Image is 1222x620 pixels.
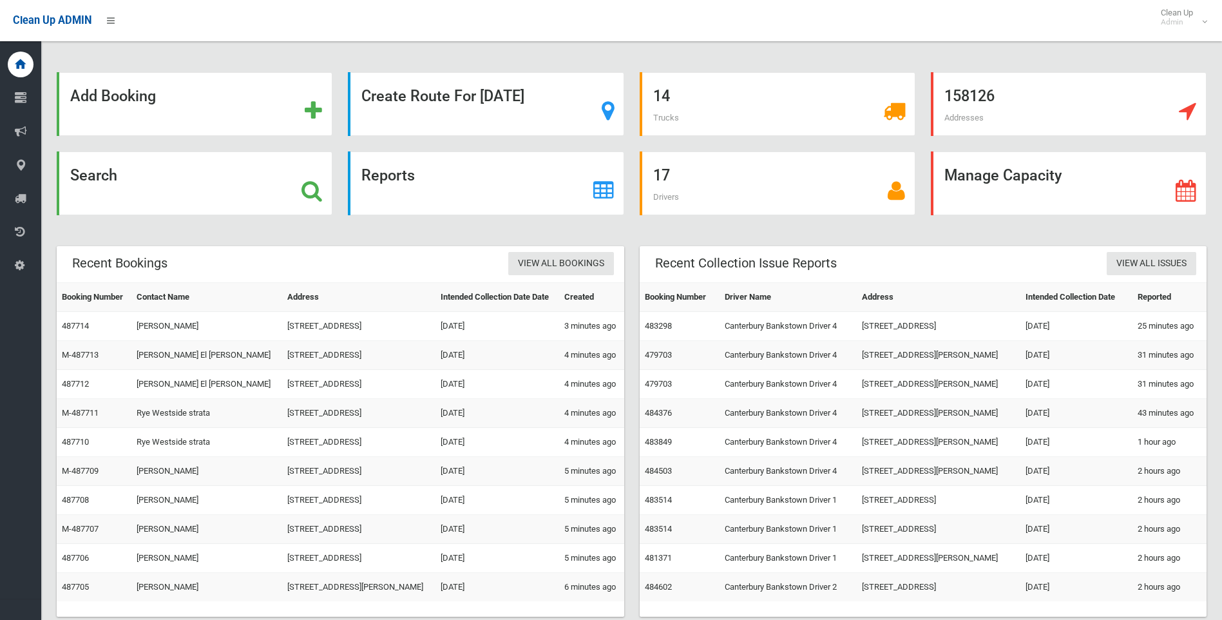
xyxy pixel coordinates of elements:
td: [STREET_ADDRESS] [282,428,435,457]
td: [PERSON_NAME] [131,312,282,341]
a: 487706 [62,553,89,563]
td: [DATE] [435,428,559,457]
td: [PERSON_NAME] [131,457,282,486]
td: [PERSON_NAME] [131,486,282,515]
strong: Search [70,166,117,184]
strong: 158126 [944,87,995,105]
a: Search [57,151,332,215]
td: 4 minutes ago [559,341,624,370]
td: Canterbury Bankstown Driver 1 [720,486,857,515]
td: [DATE] [1020,573,1132,602]
a: M-487713 [62,350,99,360]
td: [STREET_ADDRESS][PERSON_NAME] [282,573,435,602]
header: Recent Bookings [57,251,183,276]
td: 2 hours ago [1132,486,1207,515]
td: Canterbury Bankstown Driver 4 [720,428,857,457]
td: [DATE] [435,573,559,602]
td: [PERSON_NAME] El [PERSON_NAME] [131,341,282,370]
td: [STREET_ADDRESS][PERSON_NAME] [857,399,1020,428]
td: [DATE] [435,544,559,573]
td: [STREET_ADDRESS][PERSON_NAME] [857,370,1020,399]
td: [PERSON_NAME] El [PERSON_NAME] [131,370,282,399]
td: [DATE] [1020,428,1132,457]
td: [STREET_ADDRESS] [282,370,435,399]
td: [STREET_ADDRESS] [857,486,1020,515]
td: 2 hours ago [1132,544,1207,573]
td: 31 minutes ago [1132,341,1207,370]
td: [DATE] [435,486,559,515]
td: [STREET_ADDRESS] [857,515,1020,544]
td: [STREET_ADDRESS] [857,312,1020,341]
a: Reports [348,151,624,215]
strong: Manage Capacity [944,166,1062,184]
td: Rye Westside strata [131,428,282,457]
td: [DATE] [1020,486,1132,515]
a: 483514 [645,495,672,505]
td: [STREET_ADDRESS] [282,486,435,515]
td: Canterbury Bankstown Driver 1 [720,544,857,573]
th: Driver Name [720,283,857,312]
a: M-487711 [62,408,99,418]
td: 1 hour ago [1132,428,1207,457]
td: [PERSON_NAME] [131,515,282,544]
td: [DATE] [1020,312,1132,341]
td: [DATE] [435,370,559,399]
a: 483298 [645,321,672,331]
span: Drivers [653,192,679,202]
td: 4 minutes ago [559,428,624,457]
td: Canterbury Bankstown Driver 2 [720,573,857,602]
td: [DATE] [435,341,559,370]
td: 2 hours ago [1132,457,1207,486]
th: Address [857,283,1020,312]
a: 483849 [645,437,672,447]
a: Create Route For [DATE] [348,72,624,136]
a: 484376 [645,408,672,418]
td: 2 hours ago [1132,573,1207,602]
td: Canterbury Bankstown Driver 4 [720,370,857,399]
a: 484602 [645,582,672,592]
td: 5 minutes ago [559,544,624,573]
td: [STREET_ADDRESS] [857,573,1020,602]
strong: 17 [653,166,670,184]
a: 158126 Addresses [931,72,1207,136]
strong: Create Route For [DATE] [361,87,524,105]
td: [DATE] [435,515,559,544]
a: 487714 [62,321,89,331]
th: Reported [1132,283,1207,312]
th: Created [559,283,624,312]
td: [STREET_ADDRESS] [282,544,435,573]
a: 487712 [62,379,89,389]
a: 484503 [645,466,672,476]
td: [STREET_ADDRESS] [282,457,435,486]
a: 487710 [62,437,89,447]
td: 5 minutes ago [559,457,624,486]
td: [DATE] [1020,370,1132,399]
td: [DATE] [435,312,559,341]
a: M-487707 [62,524,99,534]
td: [STREET_ADDRESS][PERSON_NAME] [857,341,1020,370]
td: 6 minutes ago [559,573,624,602]
td: [STREET_ADDRESS][PERSON_NAME] [857,457,1020,486]
td: [DATE] [1020,399,1132,428]
span: Addresses [944,113,984,122]
th: Address [282,283,435,312]
td: [STREET_ADDRESS] [282,341,435,370]
a: Manage Capacity [931,151,1207,215]
td: 2 hours ago [1132,515,1207,544]
td: Canterbury Bankstown Driver 4 [720,457,857,486]
strong: Reports [361,166,415,184]
th: Intended Collection Date [1020,283,1132,312]
a: Add Booking [57,72,332,136]
td: Rye Westside strata [131,399,282,428]
strong: 14 [653,87,670,105]
td: [PERSON_NAME] [131,544,282,573]
td: Canterbury Bankstown Driver 4 [720,399,857,428]
td: [PERSON_NAME] [131,573,282,602]
a: 479703 [645,379,672,389]
td: [STREET_ADDRESS] [282,312,435,341]
td: 5 minutes ago [559,515,624,544]
td: 31 minutes ago [1132,370,1207,399]
small: Admin [1161,17,1193,27]
td: [DATE] [1020,515,1132,544]
td: [STREET_ADDRESS] [282,399,435,428]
